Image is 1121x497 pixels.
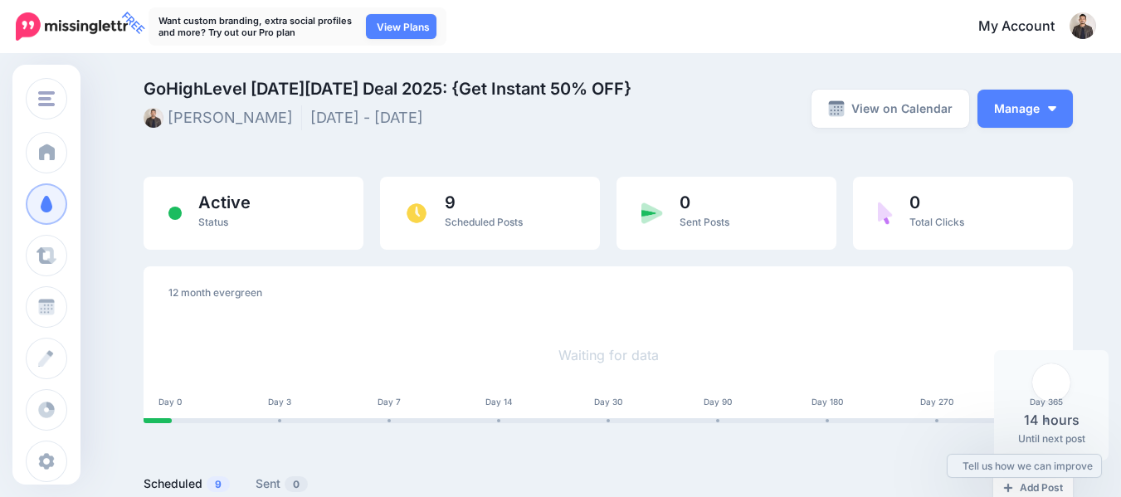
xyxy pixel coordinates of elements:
[38,91,55,106] img: menu.png
[680,194,729,211] span: 0
[1048,106,1056,111] img: arrow-down-white.png
[828,100,845,117] img: calendar-grey-darker.png
[207,476,230,492] span: 9
[912,397,962,407] div: Day 270
[812,90,969,128] a: View on Calendar
[583,397,633,407] div: Day 30
[405,202,428,225] img: clock.png
[1003,483,1013,493] img: plus-grey-dark.png
[364,397,414,407] div: Day 7
[994,350,1109,460] div: Until next post
[366,14,436,39] a: View Plans
[641,202,663,224] img: paper-plane-green.png
[158,15,358,38] p: Want custom branding, extra social profiles and more? Try out our Pro plan
[802,397,852,407] div: Day 180
[198,216,228,228] span: Status
[144,474,231,494] a: Scheduled9
[962,7,1096,47] a: My Account
[948,455,1101,477] a: Tell us how we can improve
[909,216,964,228] span: Total Clicks
[145,397,195,407] div: Day 0
[116,6,150,40] span: FREE
[198,194,251,211] span: Active
[144,105,302,130] li: [PERSON_NAME]
[16,8,128,45] a: FREE
[909,194,964,211] span: 0
[310,105,431,130] li: [DATE] - [DATE]
[558,347,659,363] a: Waiting for data
[977,90,1073,128] button: Manage
[16,12,128,41] img: Missinglettr
[255,397,305,407] div: Day 3
[445,216,523,228] span: Scheduled Posts
[144,80,755,97] span: GoHighLevel [DATE][DATE] Deal 2025: {Get Instant 50% OFF}
[168,283,1048,303] div: 12 month evergreen
[693,397,743,407] div: Day 90
[1021,397,1071,407] div: Day 365
[474,397,524,407] div: Day 14
[878,202,893,225] img: pointer-purple.png
[445,194,523,211] span: 9
[1024,410,1080,431] span: 14 hours
[256,474,309,494] a: Sent0
[285,476,308,492] span: 0
[680,216,729,228] span: Sent Posts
